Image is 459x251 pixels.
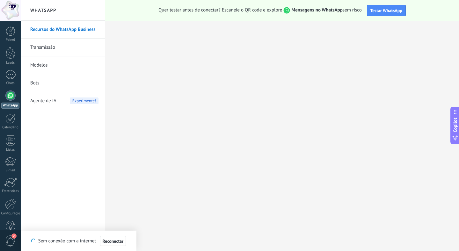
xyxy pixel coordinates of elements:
[21,21,105,39] li: Recursos do WhatsApp Business
[103,239,124,243] span: Reconectar
[452,118,458,133] span: Copilot
[1,189,20,193] div: Estatísticas
[30,92,56,110] span: Agente de IA
[1,61,20,65] div: Leads
[30,39,98,56] a: Transmissão
[1,103,19,109] div: WhatsApp
[70,97,98,104] span: Experimente!
[30,21,98,39] a: Recursos do WhatsApp Business
[1,125,20,130] div: Calendário
[21,74,105,92] li: Bots
[1,38,20,42] div: Painel
[21,92,105,110] li: Agente de IA
[1,81,20,85] div: Chats
[370,8,402,13] span: Testar WhatsApp
[21,56,105,74] li: Modelos
[158,7,362,14] span: Quer testar antes de conectar? Escaneie o QR code e explore sem risco
[1,148,20,152] div: Listas
[30,92,98,110] a: Agente de IA Experimente!
[30,56,98,74] a: Modelos
[21,39,105,56] li: Transmissão
[11,233,17,239] span: 2
[30,74,98,92] a: Bots
[291,7,343,13] strong: Mensagens no WhatsApp
[1,212,20,216] div: Configurações
[1,169,20,173] div: E-mail
[367,5,406,16] button: Testar WhatsApp
[31,236,126,246] div: Sem conexão com a internet
[100,236,126,246] button: Reconectar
